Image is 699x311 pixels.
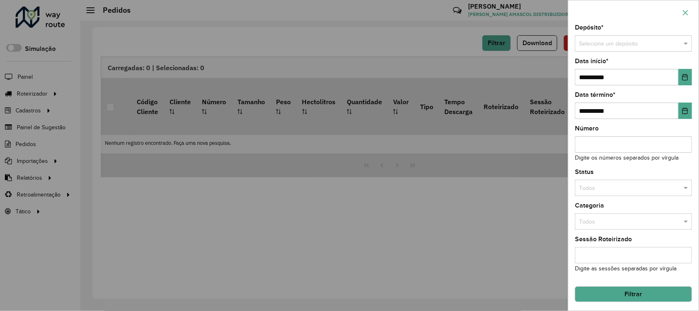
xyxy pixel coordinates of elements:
small: Digite as sessões separadas por vírgula [575,265,676,272]
button: Choose Date [679,103,692,119]
small: Digite os números separados por vírgula [575,155,679,161]
label: Status [575,167,594,177]
button: Filtrar [575,286,692,302]
label: Categoria [575,201,604,210]
label: Data início [575,56,609,66]
label: Depósito [575,23,604,32]
label: Sessão Roteirizado [575,234,632,244]
button: Choose Date [679,69,692,85]
label: Data término [575,90,615,100]
label: Número [575,123,599,133]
